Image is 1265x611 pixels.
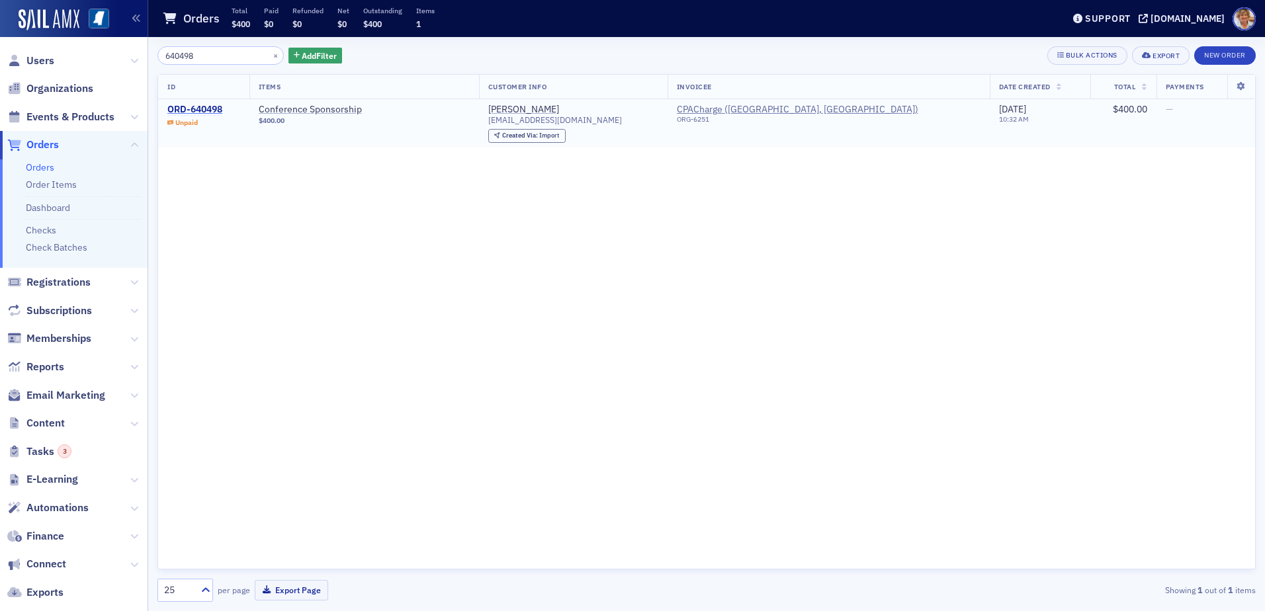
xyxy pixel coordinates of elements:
[26,360,64,374] span: Reports
[167,104,222,116] a: ORD-640498
[7,304,92,318] a: Subscriptions
[1113,103,1147,115] span: $400.00
[26,304,92,318] span: Subscriptions
[79,9,109,31] a: View Homepage
[26,557,66,571] span: Connect
[7,472,78,487] a: E-Learning
[1196,584,1205,596] strong: 1
[19,9,79,30] img: SailAMX
[488,82,547,91] span: Customer Info
[1114,82,1136,91] span: Total
[259,82,281,91] span: Items
[7,275,91,290] a: Registrations
[183,11,220,26] h1: Orders
[899,584,1256,596] div: Showing out of items
[7,388,105,403] a: Email Marketing
[1085,13,1131,24] div: Support
[337,19,347,29] span: $0
[1066,52,1117,59] div: Bulk Actions
[502,131,539,140] span: Created Via :
[363,6,402,15] p: Outstanding
[164,583,193,597] div: 25
[26,444,71,459] span: Tasks
[218,584,250,596] label: per page
[26,224,56,236] a: Checks
[26,529,64,544] span: Finance
[488,104,559,116] a: [PERSON_NAME]
[232,6,250,15] p: Total
[292,19,302,29] span: $0
[7,444,71,459] a: Tasks3
[167,82,175,91] span: ID
[7,81,93,96] a: Organizations
[363,19,382,29] span: $400
[1139,14,1229,23] button: [DOMAIN_NAME]
[999,103,1026,115] span: [DATE]
[26,202,70,214] a: Dashboard
[7,557,66,571] a: Connect
[89,9,109,29] img: SailAMX
[677,115,918,128] div: ORG-6251
[26,241,87,253] a: Check Batches
[26,275,91,290] span: Registrations
[26,81,93,96] span: Organizations
[259,104,425,116] a: Conference Sponsorship
[157,46,284,65] input: Search…
[1233,7,1256,30] span: Profile
[416,19,421,29] span: 1
[26,416,65,430] span: Content
[7,138,59,152] a: Orders
[7,360,64,374] a: Reports
[288,48,343,64] button: AddFilter
[677,104,918,116] span: CPACharge (Austin, TX)
[259,116,284,125] span: $400.00
[677,104,918,116] a: CPACharge ([GEOGRAPHIC_DATA], [GEOGRAPHIC_DATA])
[1153,52,1180,60] div: Export
[7,416,65,430] a: Content
[264,19,273,29] span: $0
[26,472,78,487] span: E-Learning
[7,585,64,600] a: Exports
[1166,103,1173,115] span: —
[175,118,198,127] div: Unpaid
[58,444,71,458] div: 3
[488,115,622,125] span: [EMAIL_ADDRESS][DOMAIN_NAME]
[488,129,566,143] div: Created Via: Import
[502,132,559,140] div: Import
[7,110,114,124] a: Events & Products
[26,331,91,346] span: Memberships
[302,50,337,61] span: Add Filter
[26,501,89,515] span: Automations
[999,82,1051,91] span: Date Created
[7,501,89,515] a: Automations
[270,49,282,61] button: ×
[7,54,54,68] a: Users
[26,585,64,600] span: Exports
[1226,584,1235,596] strong: 1
[7,529,64,544] a: Finance
[677,82,712,91] span: Invoicee
[1194,48,1256,60] a: New Order
[26,388,105,403] span: Email Marketing
[1132,46,1190,65] button: Export
[26,54,54,68] span: Users
[26,161,54,173] a: Orders
[1047,46,1127,65] button: Bulk Actions
[26,138,59,152] span: Orders
[337,6,349,15] p: Net
[1151,13,1225,24] div: [DOMAIN_NAME]
[416,6,435,15] p: Items
[26,179,77,190] a: Order Items
[7,331,91,346] a: Memberships
[1194,46,1256,65] button: New Order
[999,114,1029,124] time: 10:32 AM
[264,6,279,15] p: Paid
[255,580,328,600] button: Export Page
[232,19,250,29] span: $400
[292,6,324,15] p: Refunded
[677,104,981,129] span: CPACharge (Austin, TX)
